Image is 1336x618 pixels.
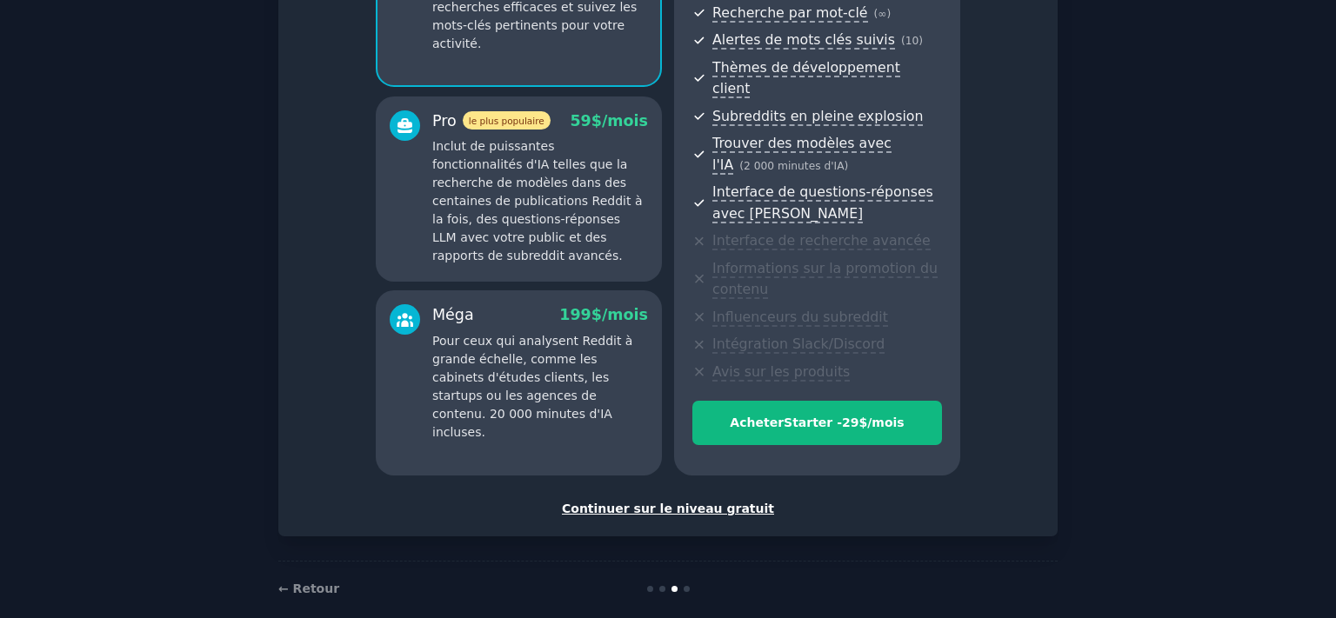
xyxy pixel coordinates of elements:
[905,35,919,47] font: 10
[712,363,850,380] font: Avis sur les produits
[730,415,784,429] font: Acheter
[602,306,648,323] font: /mois
[562,502,774,515] font: Continuer sur le niveau gratuit
[432,306,474,323] font: Méga
[712,336,885,352] font: Intégration Slack/Discord
[842,415,858,429] font: 29
[602,112,648,130] font: /mois
[559,306,591,323] font: 199
[858,415,867,429] font: $
[712,309,888,325] font: Influenceurs du subreddit
[918,35,923,47] font: )
[874,8,878,20] font: (
[887,8,892,20] font: )
[878,8,886,20] font: ∞
[901,35,905,47] font: (
[712,31,895,48] font: Alertes de mots clés suivis
[784,415,842,429] font: Starter -
[712,59,900,97] font: Thèmes de développement client
[570,112,591,130] font: 59
[591,306,602,323] font: $
[712,4,867,21] font: Recherche par mot-clé
[744,160,845,172] font: 2 000 minutes d'IA
[845,160,849,172] font: )
[469,116,544,126] font: le plus populaire
[712,135,892,173] font: Trouver des modèles avec l'IA
[432,139,642,262] font: Inclut de puissantes fonctionnalités d'IA telles que la recherche de modèles dans des centaines d...
[432,334,632,439] font: Pour ceux qui analysent Reddit à grande échelle, comme les cabinets d'études clients, les startup...
[432,112,457,130] font: Pro
[739,160,744,172] font: (
[692,401,942,445] button: AcheterStarter -29$/mois
[712,183,933,222] font: Interface de questions-réponses avec [PERSON_NAME]
[712,232,930,249] font: Interface de recherche avancée
[867,415,904,429] font: /mois
[712,260,938,298] font: Informations sur la promotion du contenu
[712,108,923,124] font: Subreddits en pleine explosion
[278,581,339,595] a: ← Retour
[591,112,602,130] font: $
